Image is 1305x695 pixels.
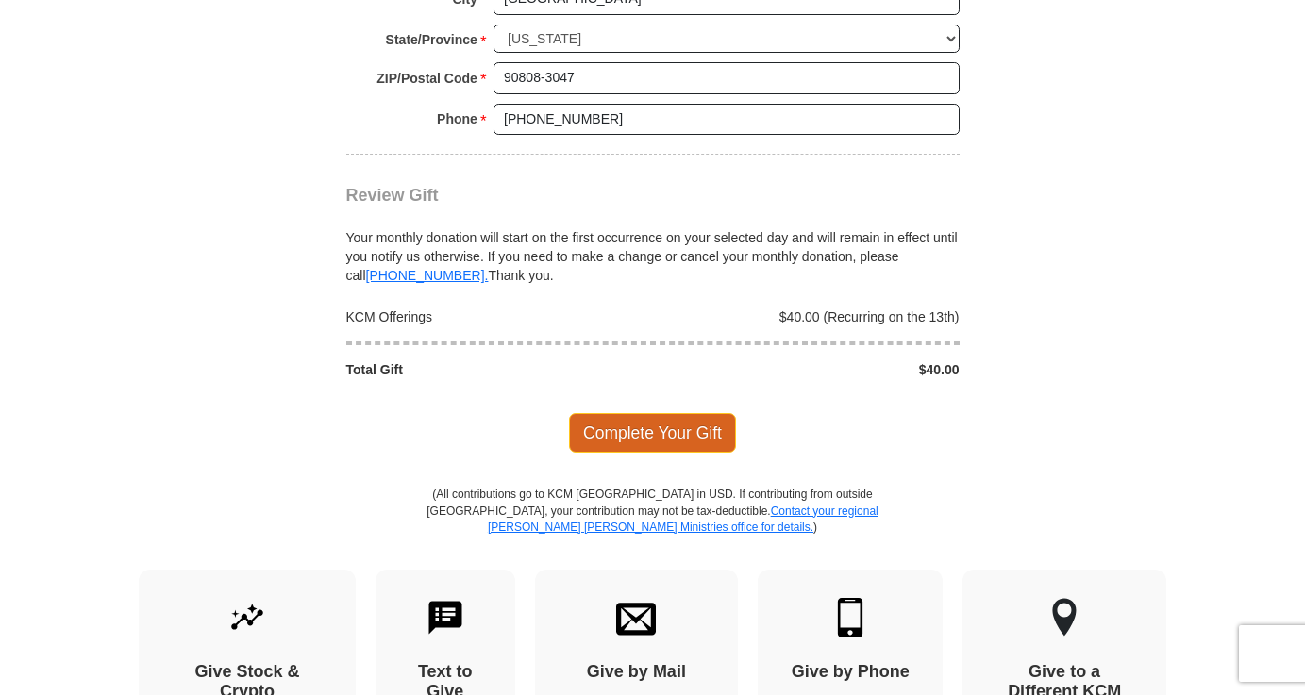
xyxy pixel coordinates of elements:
div: Total Gift [336,360,653,379]
div: $40.00 [653,360,970,379]
span: Review Gift [346,186,439,205]
a: [PHONE_NUMBER]. [366,268,489,283]
strong: ZIP/Postal Code [376,65,477,91]
h4: Give by Mail [568,662,706,683]
p: (All contributions go to KCM [GEOGRAPHIC_DATA] in USD. If contributing from outside [GEOGRAPHIC_D... [427,487,879,569]
h4: Give by Phone [791,662,910,683]
a: Contact your regional [PERSON_NAME] [PERSON_NAME] Ministries office for details. [488,505,878,534]
strong: State/Province [386,26,477,53]
div: Your monthly donation will start on the first occurrence on your selected day and will remain in ... [346,206,960,285]
div: KCM Offerings [336,307,653,326]
img: give-by-stock.svg [227,598,267,637]
img: mobile.svg [830,598,870,637]
strong: Phone [437,106,477,132]
img: envelope.svg [616,598,656,637]
span: $40.00 (Recurring on the 13th) [779,309,960,324]
img: other-region [1051,598,1078,637]
img: text-to-give.svg [426,598,465,637]
span: Complete Your Gift [569,413,736,453]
